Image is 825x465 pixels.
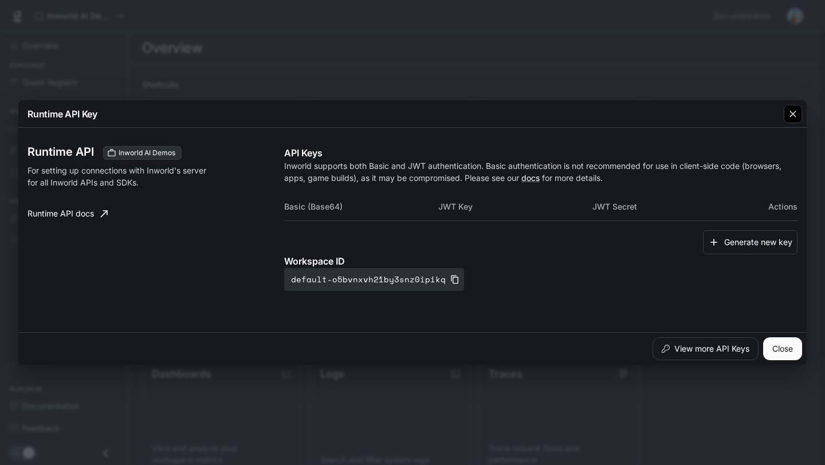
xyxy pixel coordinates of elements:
th: JWT Key [438,193,592,220]
button: View more API Keys [653,337,759,360]
th: Actions [746,193,797,220]
a: docs [521,173,540,183]
p: For setting up connections with Inworld's server for all Inworld APIs and SDKs. [27,164,213,188]
button: default-o5bvnxvh21by3snz0ipikq [284,268,464,291]
div: These keys will apply to your current workspace only [103,146,182,160]
p: Runtime API Key [27,107,97,121]
th: Basic (Base64) [284,193,438,220]
span: Inworld AI Demos [114,148,180,158]
p: Workspace ID [284,254,797,268]
a: Runtime API docs [23,202,112,225]
button: Generate new key [703,230,797,255]
button: Close [763,337,802,360]
p: API Keys [284,146,797,160]
h3: Runtime API [27,146,94,157]
p: Inworld supports both Basic and JWT authentication. Basic authentication is not recommended for u... [284,160,797,184]
th: JWT Secret [592,193,747,220]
